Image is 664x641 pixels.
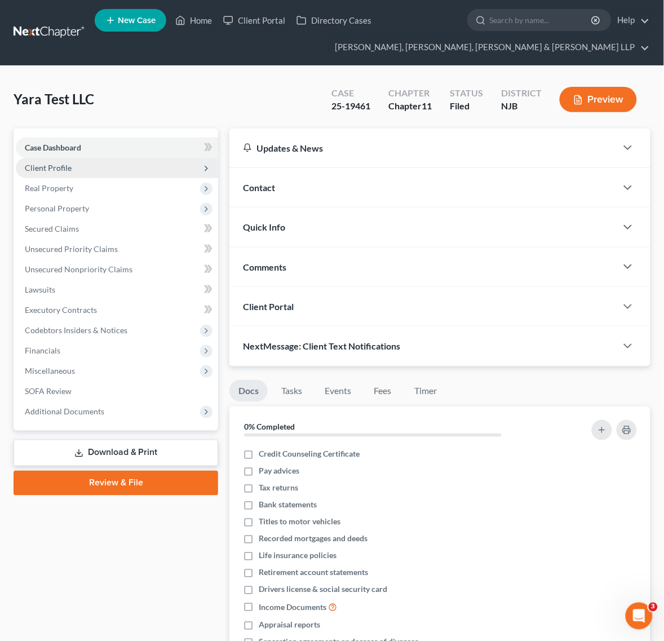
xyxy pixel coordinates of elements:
[316,380,360,402] a: Events
[272,380,311,402] a: Tasks
[291,10,377,30] a: Directory Cases
[229,380,268,402] a: Docs
[259,550,337,562] span: Life insurance policies
[388,87,432,100] div: Chapter
[25,406,104,416] span: Additional Documents
[243,222,285,232] span: Quick Info
[243,341,400,351] span: NextMessage: Client Text Notifications
[243,182,275,193] span: Contact
[501,87,542,100] div: District
[16,381,218,401] a: SOFA Review
[16,300,218,320] a: Executory Contracts
[25,204,89,213] span: Personal Property
[259,516,340,528] span: Titles to motor vehicles
[218,10,291,30] a: Client Portal
[16,219,218,239] a: Secured Claims
[16,239,218,259] a: Unsecured Priority Claims
[25,325,127,335] span: Codebtors Insiders & Notices
[243,142,603,154] div: Updates & News
[365,380,401,402] a: Fees
[329,37,650,58] a: [PERSON_NAME], [PERSON_NAME], [PERSON_NAME] & [PERSON_NAME] LLP
[243,301,294,312] span: Client Portal
[244,422,295,431] strong: 0% Completed
[331,100,370,113] div: 25-19461
[626,603,653,630] iframe: Intercom live chat
[170,10,218,30] a: Home
[25,386,72,396] span: SOFA Review
[25,143,81,152] span: Case Dashboard
[259,449,360,460] span: Credit Counseling Certificate
[259,602,326,613] span: Income Documents
[259,483,298,494] span: Tax returns
[16,280,218,300] a: Lawsuits
[25,346,60,355] span: Financials
[259,620,320,631] span: Appraisal reports
[25,163,72,173] span: Client Profile
[16,259,218,280] a: Unsecured Nonpriority Claims
[25,244,118,254] span: Unsecured Priority Claims
[259,499,317,511] span: Bank statements
[118,16,156,25] span: New Case
[14,91,94,107] span: Yara Test LLC
[612,10,650,30] a: Help
[450,100,483,113] div: Filed
[25,305,97,315] span: Executory Contracts
[259,533,368,545] span: Recorded mortgages and deeds
[450,87,483,100] div: Status
[14,440,218,466] a: Download & Print
[649,603,658,612] span: 3
[243,262,286,272] span: Comments
[501,100,542,113] div: NJB
[560,87,637,112] button: Preview
[16,138,218,158] a: Case Dashboard
[388,100,432,113] div: Chapter
[422,100,432,111] span: 11
[331,87,370,100] div: Case
[259,567,368,578] span: Retirement account statements
[259,466,299,477] span: Pay advices
[25,224,79,233] span: Secured Claims
[25,366,75,375] span: Miscellaneous
[25,285,55,294] span: Lawsuits
[259,584,387,595] span: Drivers license & social security card
[490,10,593,30] input: Search by name...
[14,471,218,496] a: Review & File
[25,264,132,274] span: Unsecured Nonpriority Claims
[25,183,73,193] span: Real Property
[405,380,446,402] a: Timer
